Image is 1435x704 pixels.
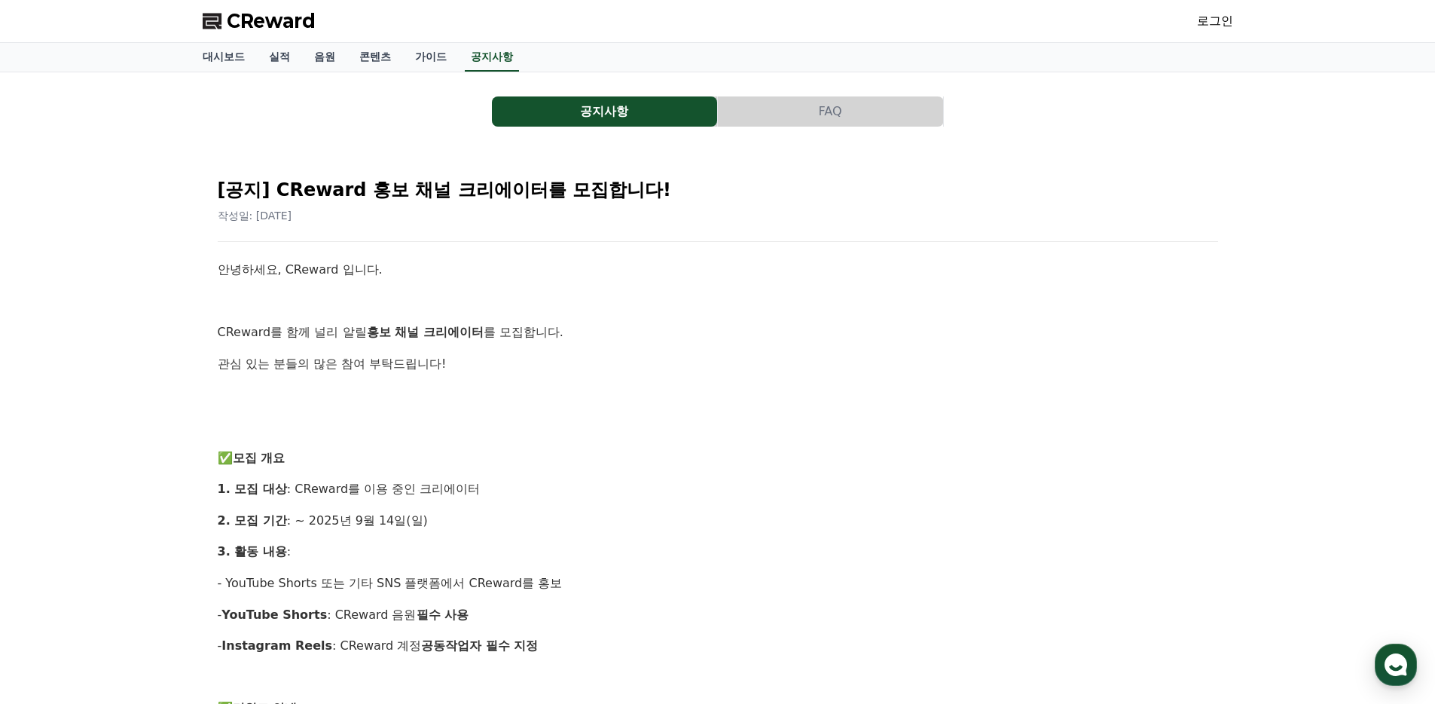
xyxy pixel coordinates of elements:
[257,43,302,72] a: 실적
[218,260,1218,280] p: 안녕하세요, CReward 입니다.
[718,96,943,127] button: FAQ
[218,511,1218,531] p: : ~ 2025년 9월 14일(일)
[218,323,1218,342] p: CReward를 함께 널리 알릴 를 모집합니다.
[218,605,1218,625] p: - : CReward 음원
[218,448,1218,468] p: ✅
[218,544,287,559] strong: 3. 활동 내용
[191,43,257,72] a: 대시보드
[218,542,1218,562] p: :
[218,482,287,496] strong: 1. 모집 대상
[718,96,944,127] a: FAQ
[203,9,316,33] a: CReward
[403,43,459,72] a: 가이드
[218,574,1218,593] p: - YouTube Shorts 또는 기타 SNS 플랫폼에서 CReward를 홍보
[221,608,327,622] strong: YouTube Shorts
[218,479,1218,499] p: : CReward를 이용 중인 크리에이터
[218,513,287,528] strong: 2. 모집 기간
[218,210,292,222] span: 작성일: [DATE]
[233,451,285,465] strong: 모집 개요
[302,43,347,72] a: 음원
[347,43,403,72] a: 콘텐츠
[367,325,484,339] strong: 홍보 채널 크리에이터
[227,9,316,33] span: CReward
[1197,12,1233,30] a: 로그인
[417,608,469,622] strong: 필수 사용
[492,96,718,127] a: 공지사항
[221,638,332,653] strong: Instagram Reels
[218,354,1218,374] p: 관심 있는 분들의 많은 참여 부탁드립니다!
[218,178,1218,202] h2: [공지] CReward 홍보 채널 크리에이터를 모집합니다!
[492,96,717,127] button: 공지사항
[218,636,1218,656] p: - : CReward 계정
[465,43,519,72] a: 공지사항
[421,638,538,653] strong: 공동작업자 필수 지정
